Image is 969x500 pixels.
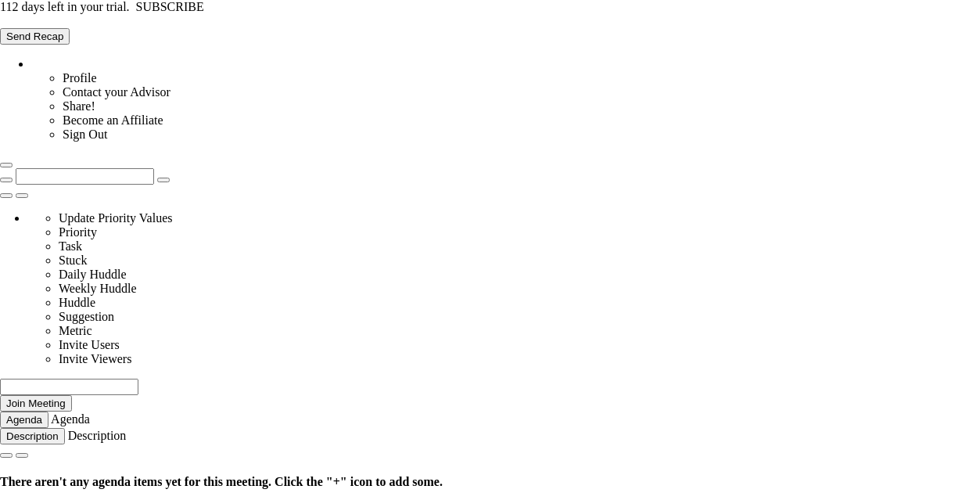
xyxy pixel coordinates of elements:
[59,310,969,324] li: Suggestion
[6,397,66,409] span: Join Meeting
[6,31,63,42] span: Send Recap
[6,414,42,426] span: Agenda
[63,85,969,99] li: Contact your Advisor
[59,282,969,296] li: Weekly Huddle
[59,211,172,225] span: Update Priority Values
[59,352,969,366] li: Invite Viewers
[6,430,59,442] span: Description
[59,324,969,338] li: Metric
[63,128,969,142] li: Sign Out
[51,412,90,426] span: Agenda
[59,296,969,310] li: Huddle
[59,225,97,239] span: Priority
[63,71,969,85] li: Profile
[59,239,969,254] li: Task
[59,338,969,352] li: Invite Users
[59,268,969,282] li: Daily Huddle
[68,429,127,442] span: Description
[59,254,969,268] li: Stuck
[63,99,969,113] li: Share!
[63,113,969,128] li: Become an Affiliate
